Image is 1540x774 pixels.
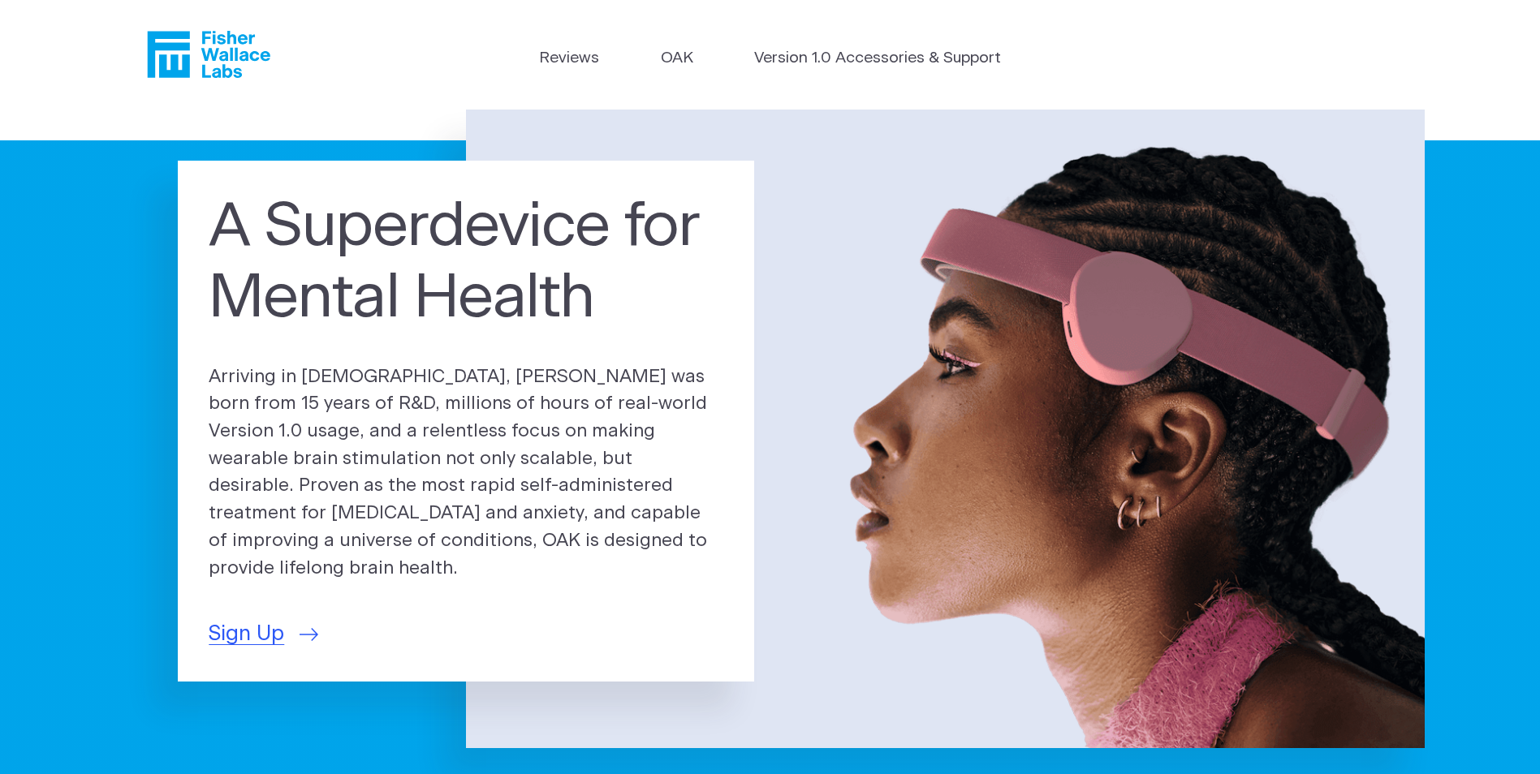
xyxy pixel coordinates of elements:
a: Sign Up [209,618,318,650]
p: Arriving in [DEMOGRAPHIC_DATA], [PERSON_NAME] was born from 15 years of R&D, millions of hours of... [209,363,723,583]
span: Sign Up [209,618,284,650]
h1: A Superdevice for Mental Health [209,191,723,333]
a: Version 1.0 Accessories & Support [754,47,1001,71]
a: Fisher Wallace [147,31,270,78]
a: OAK [661,47,693,71]
a: Reviews [539,47,599,71]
